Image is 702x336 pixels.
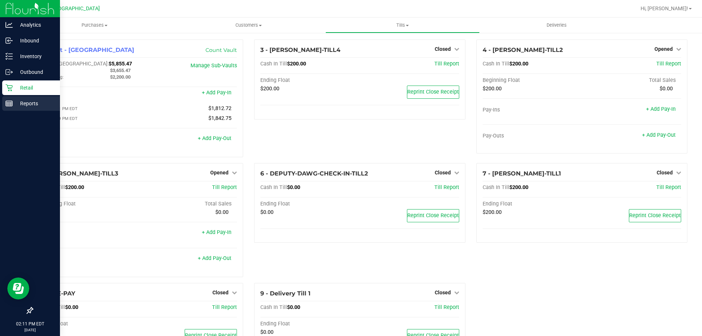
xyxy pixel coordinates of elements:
[65,304,78,310] span: $0.00
[483,201,582,207] div: Ending Float
[260,290,310,297] span: 9 - Delivery Till 1
[210,170,229,175] span: Opened
[287,184,300,190] span: $0.00
[483,170,561,177] span: 7 - [PERSON_NAME]-TILL1
[435,46,451,52] span: Closed
[260,321,360,327] div: Ending Float
[260,329,273,335] span: $0.00
[110,68,131,73] span: $3,655.47
[434,304,459,310] a: Till Report
[642,132,676,138] a: + Add Pay-Out
[13,52,57,61] p: Inventory
[215,209,229,215] span: $0.00
[434,184,459,190] a: Till Report
[260,86,279,92] span: $200.00
[629,209,681,222] button: Reprint Close Receipt
[287,304,300,310] span: $0.00
[38,230,138,237] div: Pay-Ins
[13,99,57,108] p: Reports
[260,209,273,215] span: $0.00
[208,115,231,121] span: $1,842.75
[65,184,84,190] span: $200.00
[656,61,681,67] a: Till Report
[208,105,231,112] span: $1,812.72
[198,135,231,141] a: + Add Pay-Out
[434,61,459,67] a: Till Report
[205,47,237,53] a: Count Vault
[654,46,673,52] span: Opened
[38,170,118,177] span: 5 - [PERSON_NAME]-TILL3
[171,18,325,33] a: Customers
[38,321,138,327] div: Ending Float
[483,107,582,113] div: Pay-Ins
[582,77,681,84] div: Total Sales
[641,5,688,11] span: Hi, [PERSON_NAME]!
[483,46,563,53] span: 4 - [PERSON_NAME]-TILL2
[260,201,360,207] div: Ending Float
[38,256,138,263] div: Pay-Outs
[656,184,681,190] a: Till Report
[657,170,673,175] span: Closed
[483,61,509,67] span: Cash In Till
[260,46,340,53] span: 3 - [PERSON_NAME]-TILL4
[483,184,509,190] span: Cash In Till
[483,77,582,84] div: Beginning Float
[7,278,29,299] iframe: Resource center
[13,68,57,76] p: Outbound
[480,18,634,33] a: Deliveries
[260,184,287,190] span: Cash In Till
[38,90,138,97] div: Pay-Ins
[212,184,237,190] a: Till Report
[18,22,171,29] span: Purchases
[212,304,237,310] a: Till Report
[172,22,325,29] span: Customers
[646,106,676,112] a: + Add Pay-In
[435,290,451,295] span: Closed
[3,327,57,333] p: [DATE]
[483,133,582,139] div: Pay-Outs
[110,74,131,80] span: $2,200.00
[509,184,528,190] span: $200.00
[260,61,287,67] span: Cash In Till
[50,5,100,12] span: [GEOGRAPHIC_DATA]
[629,212,681,219] span: Reprint Close Receipt
[483,209,502,215] span: $200.00
[5,21,13,29] inline-svg: Analytics
[483,86,502,92] span: $200.00
[435,170,451,175] span: Closed
[38,61,109,67] span: Cash In [GEOGRAPHIC_DATA]:
[38,201,138,207] div: Beginning Float
[5,100,13,107] inline-svg: Reports
[5,84,13,91] inline-svg: Retail
[13,36,57,45] p: Inbound
[198,255,231,261] a: + Add Pay-Out
[18,18,171,33] a: Purchases
[407,89,459,95] span: Reprint Close Receipt
[13,83,57,92] p: Retail
[212,290,229,295] span: Closed
[325,18,479,33] a: Tills
[660,86,673,92] span: $0.00
[202,229,231,235] a: + Add Pay-In
[407,212,459,219] span: Reprint Close Receipt
[326,22,479,29] span: Tills
[38,46,134,53] span: 1 - Vault - [GEOGRAPHIC_DATA]
[5,53,13,60] inline-svg: Inventory
[287,61,306,67] span: $200.00
[537,22,577,29] span: Deliveries
[5,68,13,76] inline-svg: Outbound
[109,61,132,67] span: $5,855.47
[202,90,231,96] a: + Add Pay-In
[3,321,57,327] p: 02:11 PM EDT
[138,201,237,207] div: Total Sales
[260,170,368,177] span: 6 - DEPUTY-DAWG-CHECK-IN-TILL2
[509,61,528,67] span: $200.00
[5,37,13,44] inline-svg: Inbound
[407,209,459,222] button: Reprint Close Receipt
